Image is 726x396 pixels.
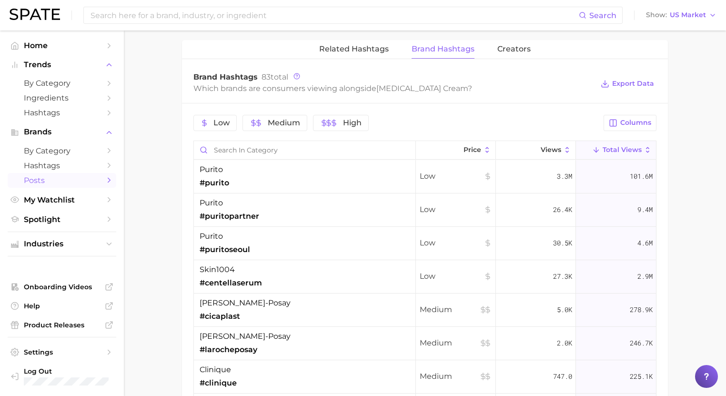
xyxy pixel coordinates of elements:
[10,9,60,20] img: SPATE
[603,146,642,153] span: Total Views
[90,7,579,23] input: Search here for a brand, industry, or ingredient
[8,143,116,158] a: by Category
[420,371,492,382] span: Medium
[576,141,656,160] button: Total Views
[24,128,100,136] span: Brands
[194,160,656,193] button: purito#puritoLow3.3m101.6m
[376,84,468,93] span: [MEDICAL_DATA] cream
[630,171,653,182] span: 101.6m
[557,171,572,182] span: 3.3m
[200,231,223,242] span: purito
[200,331,291,342] span: [PERSON_NAME]-posay
[24,146,100,155] span: by Category
[8,91,116,105] a: Ingredients
[8,212,116,227] a: Spotlight
[24,79,100,88] span: by Category
[193,82,594,95] div: Which brands are consumers viewing alongside ?
[194,260,656,294] button: skin1004#centellaserumLow27.3k2.9m
[24,161,100,170] span: Hashtags
[420,271,492,282] span: Low
[24,41,100,50] span: Home
[630,371,653,382] span: 225.1k
[200,244,250,255] span: #puritoseoul
[24,240,100,248] span: Industries
[194,360,656,394] button: clinique#cliniqueMedium747.0225.1k
[262,72,288,81] span: total
[8,105,116,120] a: Hashtags
[553,237,572,249] span: 30.5k
[24,108,100,117] span: Hashtags
[8,318,116,332] a: Product Releases
[319,45,389,53] span: Related Hashtags
[8,280,116,294] a: Onboarding Videos
[420,304,492,315] span: Medium
[262,72,271,81] span: 83
[637,237,653,249] span: 4.6m
[194,227,656,260] button: purito#puritoseoulLow30.5k4.6m
[200,177,229,189] span: #purito
[612,80,654,88] span: Export Data
[24,93,100,102] span: Ingredients
[24,283,100,291] span: Onboarding Videos
[604,115,656,131] button: Columns
[553,371,572,382] span: 747.0
[589,11,616,20] span: Search
[420,337,492,349] span: Medium
[420,237,492,249] span: Low
[620,119,651,127] span: Columns
[200,377,237,389] span: #clinique
[24,61,100,69] span: Trends
[557,337,572,349] span: 2.0k
[670,12,706,18] span: US Market
[412,45,474,53] span: Brand Hashtags
[268,119,300,127] span: Medium
[200,277,262,289] span: #centellaserum
[8,38,116,53] a: Home
[200,197,223,209] span: purito
[24,367,109,376] span: Log Out
[8,125,116,139] button: Brands
[8,58,116,72] button: Trends
[8,158,116,173] a: Hashtags
[8,193,116,207] a: My Watchlist
[24,348,100,356] span: Settings
[200,264,235,275] span: skin1004
[343,119,362,127] span: High
[464,146,481,153] span: Price
[630,304,653,315] span: 278.9k
[194,141,415,159] input: Search in category
[8,76,116,91] a: by Category
[24,176,100,185] span: Posts
[200,364,231,376] span: clinique
[644,9,719,21] button: ShowUS Market
[598,77,656,91] button: Export Data
[200,164,223,175] span: purito
[24,321,100,329] span: Product Releases
[200,311,240,322] span: #cicaplast
[213,119,230,127] span: Low
[8,299,116,313] a: Help
[200,297,291,309] span: [PERSON_NAME]-posay
[541,146,561,153] span: Views
[557,304,572,315] span: 5.0k
[194,327,656,360] button: [PERSON_NAME]-posay#larocheposayMedium2.0k246.7k
[8,345,116,359] a: Settings
[200,344,257,355] span: #larocheposay
[496,141,576,160] button: Views
[194,193,656,227] button: purito#puritopartnerLow26.4k9.4m
[194,294,656,327] button: [PERSON_NAME]-posay#cicaplastMedium5.0k278.9k
[200,211,259,222] span: #puritopartner
[8,237,116,251] button: Industries
[420,204,492,215] span: Low
[497,45,531,53] span: Creators
[630,337,653,349] span: 246.7k
[637,204,653,215] span: 9.4m
[24,302,100,310] span: Help
[193,72,258,81] span: Brand Hashtags
[8,364,116,388] a: Log out. Currently logged in with e-mail unhokang@lghnh.com.
[420,171,492,182] span: Low
[24,215,100,224] span: Spotlight
[8,173,116,188] a: Posts
[416,141,496,160] button: Price
[553,271,572,282] span: 27.3k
